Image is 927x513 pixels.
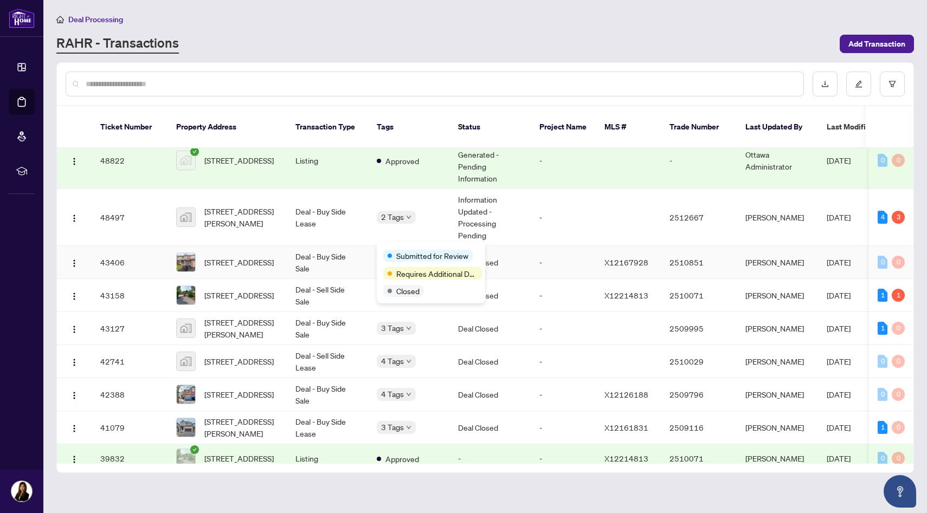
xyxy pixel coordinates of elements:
[66,152,83,169] button: Logo
[177,352,195,371] img: thumbnail-img
[531,312,596,345] td: -
[396,285,420,297] span: Closed
[827,323,851,333] span: [DATE]
[406,392,411,397] span: down
[737,411,818,444] td: [PERSON_NAME]
[92,444,168,473] td: 39832
[827,356,851,366] span: [DATE]
[892,211,905,224] div: 3
[204,355,274,367] span: [STREET_ADDRESS]
[70,455,79,464] img: Logo
[604,389,648,399] span: X12126188
[70,391,79,400] img: Logo
[531,345,596,378] td: -
[827,453,851,463] span: [DATE]
[846,72,871,96] button: edit
[287,312,368,345] td: Deal - Buy Side Sale
[889,80,896,88] span: filter
[892,355,905,368] div: 0
[66,353,83,370] button: Logo
[287,411,368,444] td: Deal - Buy Side Lease
[449,132,531,189] td: Trade Number Generated - Pending Information
[92,378,168,411] td: 42388
[604,423,648,432] span: X12161831
[287,279,368,312] td: Deal - Sell Side Sale
[449,189,531,246] td: Information Updated - Processing Pending
[531,106,596,148] th: Project Name
[604,257,648,267] span: X12167928
[396,250,468,262] span: Submitted for Review
[70,259,79,268] img: Logo
[892,256,905,269] div: 0
[385,453,419,465] span: Approved
[892,421,905,434] div: 0
[531,411,596,444] td: -
[66,419,83,436] button: Logo
[661,345,737,378] td: 2510029
[56,34,179,54] a: RAHR - Transactions
[177,253,195,271] img: thumbnail-img
[381,388,404,400] span: 4 Tags
[892,322,905,335] div: 0
[190,445,199,454] span: check-circle
[385,155,419,167] span: Approved
[381,211,404,223] span: 2 Tags
[661,444,737,473] td: 2510071
[878,211,887,224] div: 4
[287,106,368,148] th: Transaction Type
[813,72,838,96] button: download
[449,378,531,411] td: Deal Closed
[737,444,818,473] td: [PERSON_NAME]
[66,254,83,271] button: Logo
[70,424,79,433] img: Logo
[287,189,368,246] td: Deal - Buy Side Lease
[92,312,168,345] td: 43127
[70,325,79,334] img: Logo
[737,246,818,279] td: [PERSON_NAME]
[92,411,168,444] td: 41079
[840,35,914,53] button: Add Transaction
[66,320,83,337] button: Logo
[604,290,648,300] span: X12214813
[827,155,851,165] span: [DATE]
[737,378,818,411] td: [PERSON_NAME]
[177,151,195,170] img: thumbnail-img
[177,418,195,437] img: thumbnail-img
[827,121,893,133] span: Last Modified Date
[204,415,278,439] span: [STREET_ADDRESS][PERSON_NAME]
[177,385,195,404] img: thumbnail-img
[66,209,83,226] button: Logo
[70,358,79,367] img: Logo
[531,444,596,473] td: -
[878,355,887,368] div: 0
[381,322,404,334] span: 3 Tags
[177,319,195,337] img: thumbnail-img
[661,378,737,411] td: 2509796
[204,205,278,229] span: [STREET_ADDRESS][PERSON_NAME]
[287,246,368,279] td: Deal - Buy Side Sale
[449,246,531,279] td: Deal Closed
[177,286,195,304] img: thumbnail-img
[381,355,404,367] span: 4 Tags
[92,132,168,189] td: 48822
[287,345,368,378] td: Deal - Sell Side Lease
[204,289,274,301] span: [STREET_ADDRESS]
[878,452,887,465] div: 0
[661,246,737,279] td: 2510851
[287,444,368,473] td: Listing
[449,279,531,312] td: Deal Closed
[878,256,887,269] div: 0
[92,106,168,148] th: Ticket Number
[827,389,851,399] span: [DATE]
[855,80,862,88] span: edit
[177,449,195,467] img: thumbnail-img
[177,208,195,226] img: thumbnail-img
[827,257,851,267] span: [DATE]
[56,16,64,23] span: home
[661,106,737,148] th: Trade Number
[204,452,274,464] span: [STREET_ADDRESS]
[9,8,35,28] img: logo
[406,215,411,220] span: down
[818,106,916,148] th: Last Modified Date
[737,106,818,148] th: Last Updated By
